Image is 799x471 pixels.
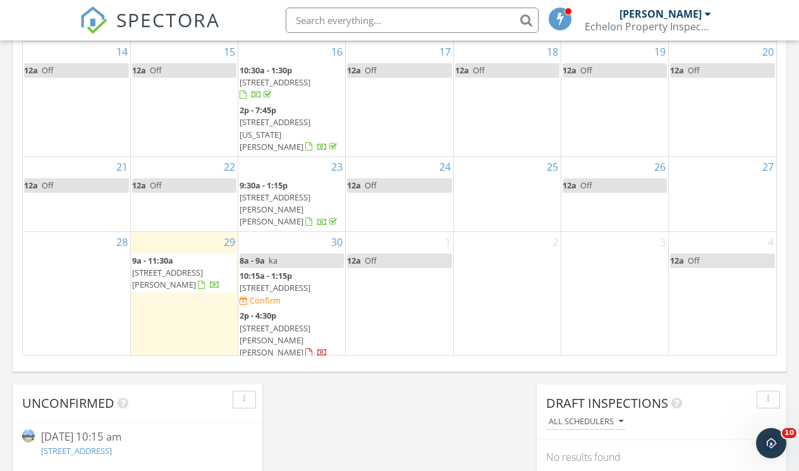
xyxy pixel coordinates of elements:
[329,232,345,252] a: Go to September 30, 2025
[760,157,776,177] a: Go to September 27, 2025
[240,116,310,152] span: [STREET_ADDRESS][US_STATE][PERSON_NAME]
[150,180,162,191] span: Off
[42,180,54,191] span: Off
[286,8,539,33] input: Search everything...
[269,255,278,266] span: ka
[24,180,38,191] span: 12a
[240,103,344,155] a: 2p - 7:45p [STREET_ADDRESS][US_STATE][PERSON_NAME]
[22,429,253,460] a: [DATE] 10:15 am [STREET_ADDRESS]
[240,64,292,76] span: 10:30a - 1:30p
[240,192,310,227] span: [STREET_ADDRESS][PERSON_NAME][PERSON_NAME]
[561,41,668,156] td: Go to September 19, 2025
[132,64,146,76] span: 12a
[240,310,327,358] a: 2p - 4:30p [STREET_ADDRESS][PERSON_NAME][PERSON_NAME]
[114,232,130,252] a: Go to September 28, 2025
[657,232,668,252] a: Go to October 3, 2025
[437,157,453,177] a: Go to September 24, 2025
[549,417,623,426] div: All schedulers
[347,64,361,76] span: 12a
[346,231,453,362] td: Go to October 1, 2025
[652,157,668,177] a: Go to September 26, 2025
[240,104,339,152] a: 2p - 7:45p [STREET_ADDRESS][US_STATE][PERSON_NAME]
[42,64,54,76] span: Off
[240,64,310,100] a: 10:30a - 1:30p [STREET_ADDRESS]
[756,428,786,458] iframe: Intercom live chat
[132,255,220,290] a: 9a - 11:30a [STREET_ADDRESS][PERSON_NAME]
[240,282,310,293] span: [STREET_ADDRESS]
[240,270,310,293] a: 10:15a - 1:15p [STREET_ADDRESS]
[116,6,220,33] span: SPECTORA
[347,180,361,191] span: 12a
[250,295,281,305] div: Confirm
[80,6,107,34] img: The Best Home Inspection Software - Spectora
[688,64,700,76] span: Off
[455,64,469,76] span: 12a
[240,180,288,191] span: 9:30a - 1:15p
[669,41,776,156] td: Go to September 20, 2025
[347,255,361,266] span: 12a
[221,157,238,177] a: Go to September 22, 2025
[563,180,576,191] span: 12a
[669,231,776,362] td: Go to October 4, 2025
[546,413,626,431] button: All schedulers
[240,295,281,307] a: Confirm
[329,157,345,177] a: Go to September 23, 2025
[544,42,561,62] a: Go to September 18, 2025
[150,64,162,76] span: Off
[760,42,776,62] a: Go to September 20, 2025
[238,41,346,156] td: Go to September 16, 2025
[238,156,346,231] td: Go to September 23, 2025
[365,180,377,191] span: Off
[561,156,668,231] td: Go to September 26, 2025
[670,64,684,76] span: 12a
[132,254,236,293] a: 9a - 11:30a [STREET_ADDRESS][PERSON_NAME]
[221,42,238,62] a: Go to September 15, 2025
[221,232,238,252] a: Go to September 29, 2025
[346,41,453,156] td: Go to September 17, 2025
[130,41,238,156] td: Go to September 15, 2025
[544,157,561,177] a: Go to September 25, 2025
[240,255,265,266] span: 8a - 9a
[132,180,146,191] span: 12a
[114,42,130,62] a: Go to September 14, 2025
[669,156,776,231] td: Go to September 27, 2025
[563,64,576,76] span: 12a
[365,64,377,76] span: Off
[80,17,220,44] a: SPECTORA
[329,42,345,62] a: Go to September 16, 2025
[130,231,238,362] td: Go to September 29, 2025
[238,231,346,362] td: Go to September 30, 2025
[453,231,561,362] td: Go to October 2, 2025
[240,309,344,360] a: 2p - 4:30p [STREET_ADDRESS][PERSON_NAME][PERSON_NAME]
[132,267,203,290] span: [STREET_ADDRESS][PERSON_NAME]
[24,64,38,76] span: 12a
[240,270,292,281] span: 10:15a - 1:15p
[561,231,668,362] td: Go to October 3, 2025
[453,41,561,156] td: Go to September 18, 2025
[240,178,344,230] a: 9:30a - 1:15p [STREET_ADDRESS][PERSON_NAME][PERSON_NAME]
[580,180,592,191] span: Off
[41,429,233,445] div: [DATE] 10:15 am
[580,64,592,76] span: Off
[22,429,35,442] img: streetview
[782,428,796,438] span: 10
[346,156,453,231] td: Go to September 24, 2025
[442,232,453,252] a: Go to October 1, 2025
[23,41,130,156] td: Go to September 14, 2025
[130,156,238,231] td: Go to September 22, 2025
[437,42,453,62] a: Go to September 17, 2025
[765,232,776,252] a: Go to October 4, 2025
[114,157,130,177] a: Go to September 21, 2025
[240,269,344,309] a: 10:15a - 1:15p [STREET_ADDRESS] Confirm
[240,63,344,103] a: 10:30a - 1:30p [STREET_ADDRESS]
[23,231,130,362] td: Go to September 28, 2025
[240,104,276,116] span: 2p - 7:45p
[619,8,702,20] div: [PERSON_NAME]
[23,156,130,231] td: Go to September 21, 2025
[22,395,114,412] span: Unconfirmed
[585,20,711,33] div: Echelon Property Inspections
[240,180,339,228] a: 9:30a - 1:15p [STREET_ADDRESS][PERSON_NAME][PERSON_NAME]
[240,76,310,88] span: [STREET_ADDRESS]
[240,310,276,321] span: 2p - 4:30p
[670,255,684,266] span: 12a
